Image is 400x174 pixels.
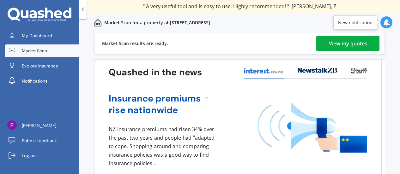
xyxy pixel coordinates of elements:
img: media image [258,102,367,153]
img: home-and-contents.b802091223b8502ef2dd.svg [94,19,102,26]
a: Log out [5,149,79,162]
div: New notification [338,19,373,26]
a: rise nationwide [109,104,201,116]
a: Insurance premiums [109,93,201,104]
span: Submit feedback [22,137,57,144]
span: My Dashboard [22,32,52,39]
a: Submit feedback [5,134,79,147]
a: View my quotes [316,36,379,51]
div: Market Scan results are ready. [102,33,168,54]
a: Explore insurance [5,60,79,72]
span: [PERSON_NAME] [22,122,56,129]
span: Explore insurance [22,63,58,69]
span: Log out [22,153,37,159]
a: My Dashboard [5,29,79,42]
span: Notifications [22,78,47,84]
p: Market Scan for a property at [STREET_ADDRESS] [104,20,210,26]
img: ACg8ocKj31E-E37gCMkyHipiWMavS6nYG7RLwJpcHX69ykNI11kZlg=s96-c [7,120,17,130]
a: Notifications [5,75,79,87]
div: NZ insurance premiums had risen 34% over the past two years and people had "adapted to cope. Shop... [109,125,217,167]
span: Market Scan [22,48,47,54]
h3: Quashed in the news [109,67,202,78]
a: [PERSON_NAME] [5,119,79,132]
div: View my quotes [329,36,367,51]
a: Market Scan [5,44,79,57]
